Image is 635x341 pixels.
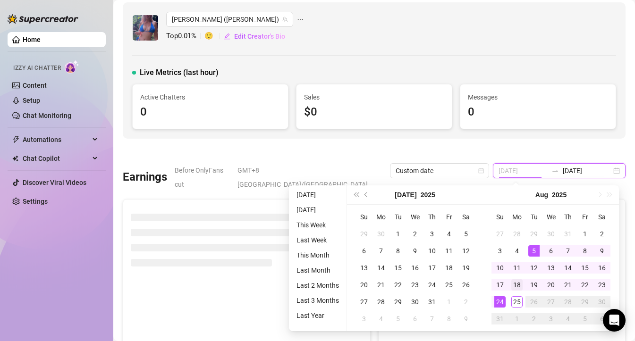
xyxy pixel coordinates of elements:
[293,219,343,231] li: This Week
[457,208,474,225] th: Sa
[423,310,440,327] td: 2025-08-07
[443,296,455,308] div: 1
[293,310,343,321] li: Last Year
[440,225,457,242] td: 2025-07-04
[140,103,280,121] div: 0
[478,168,484,174] span: calendar
[356,225,373,242] td: 2025-06-29
[375,228,387,240] div: 30
[596,228,608,240] div: 2
[579,228,591,240] div: 1
[375,279,387,291] div: 21
[593,225,610,242] td: 2025-08-02
[576,293,593,310] td: 2025-08-29
[423,293,440,310] td: 2025-07-31
[535,185,548,204] button: Choose a month
[234,33,285,40] span: Edit Creator's Bio
[562,228,574,240] div: 31
[392,262,404,274] div: 15
[406,276,423,293] td: 2025-07-23
[223,29,286,44] button: Edit Creator's Bio
[491,242,508,259] td: 2025-08-03
[426,279,438,291] div: 24
[375,313,387,324] div: 4
[204,31,223,42] span: 🙂
[593,208,610,225] th: Sa
[559,208,576,225] th: Th
[358,279,370,291] div: 20
[406,225,423,242] td: 2025-07-02
[409,262,421,274] div: 16
[389,208,406,225] th: Tu
[525,225,542,242] td: 2025-07-29
[593,310,610,327] td: 2025-09-06
[237,163,385,191] span: GMT+8 [GEOGRAPHIC_DATA]/[GEOGRAPHIC_DATA]
[392,313,404,324] div: 5
[358,262,370,274] div: 13
[440,310,457,327] td: 2025-08-08
[133,15,158,41] img: Jaylie
[576,259,593,276] td: 2025-08-15
[375,245,387,257] div: 7
[562,245,574,257] div: 7
[457,259,474,276] td: 2025-07-19
[525,276,542,293] td: 2025-08-19
[373,259,389,276] td: 2025-07-14
[373,276,389,293] td: 2025-07-21
[511,296,523,308] div: 25
[593,259,610,276] td: 2025-08-16
[579,279,591,291] div: 22
[491,293,508,310] td: 2025-08-24
[409,245,421,257] div: 9
[406,208,423,225] th: We
[528,245,540,257] div: 5
[23,151,90,166] span: Chat Copilot
[545,279,557,291] div: 20
[562,313,574,324] div: 4
[603,309,626,332] div: Open Intercom Messenger
[499,166,547,176] input: Start date
[491,310,508,327] td: 2025-08-31
[593,293,610,310] td: 2025-08-30
[545,296,557,308] div: 27
[389,259,406,276] td: 2025-07-15
[409,279,421,291] div: 23
[140,92,280,102] span: Active Chatters
[528,296,540,308] div: 26
[576,225,593,242] td: 2025-08-01
[457,276,474,293] td: 2025-07-26
[511,228,523,240] div: 28
[395,185,416,204] button: Choose a month
[23,82,47,89] a: Content
[375,262,387,274] div: 14
[440,242,457,259] td: 2025-07-11
[373,310,389,327] td: 2025-08-04
[224,33,230,40] span: edit
[65,60,79,74] img: AI Chatter
[596,296,608,308] div: 30
[542,310,559,327] td: 2025-09-03
[468,92,608,102] span: Messages
[356,259,373,276] td: 2025-07-13
[491,276,508,293] td: 2025-08-17
[361,185,372,204] button: Previous month (PageUp)
[552,185,567,204] button: Choose a year
[389,293,406,310] td: 2025-07-29
[559,259,576,276] td: 2025-08-14
[12,136,20,143] span: thunderbolt
[426,245,438,257] div: 10
[460,313,472,324] div: 9
[542,276,559,293] td: 2025-08-20
[494,313,506,324] div: 31
[494,296,506,308] div: 24
[293,280,343,291] li: Last 2 Months
[304,92,444,102] span: Sales
[423,225,440,242] td: 2025-07-03
[406,310,423,327] td: 2025-08-06
[356,242,373,259] td: 2025-07-06
[511,262,523,274] div: 11
[23,36,41,43] a: Home
[576,242,593,259] td: 2025-08-08
[528,228,540,240] div: 29
[562,296,574,308] div: 28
